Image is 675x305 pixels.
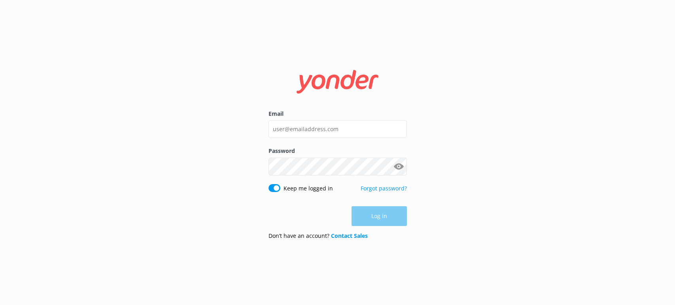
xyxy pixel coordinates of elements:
p: Don’t have an account? [268,232,368,240]
label: Password [268,147,407,155]
a: Forgot password? [361,185,407,192]
input: user@emailaddress.com [268,120,407,138]
label: Keep me logged in [284,184,333,193]
a: Contact Sales [331,232,368,239]
button: Show password [391,158,407,174]
label: Email [268,109,407,118]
